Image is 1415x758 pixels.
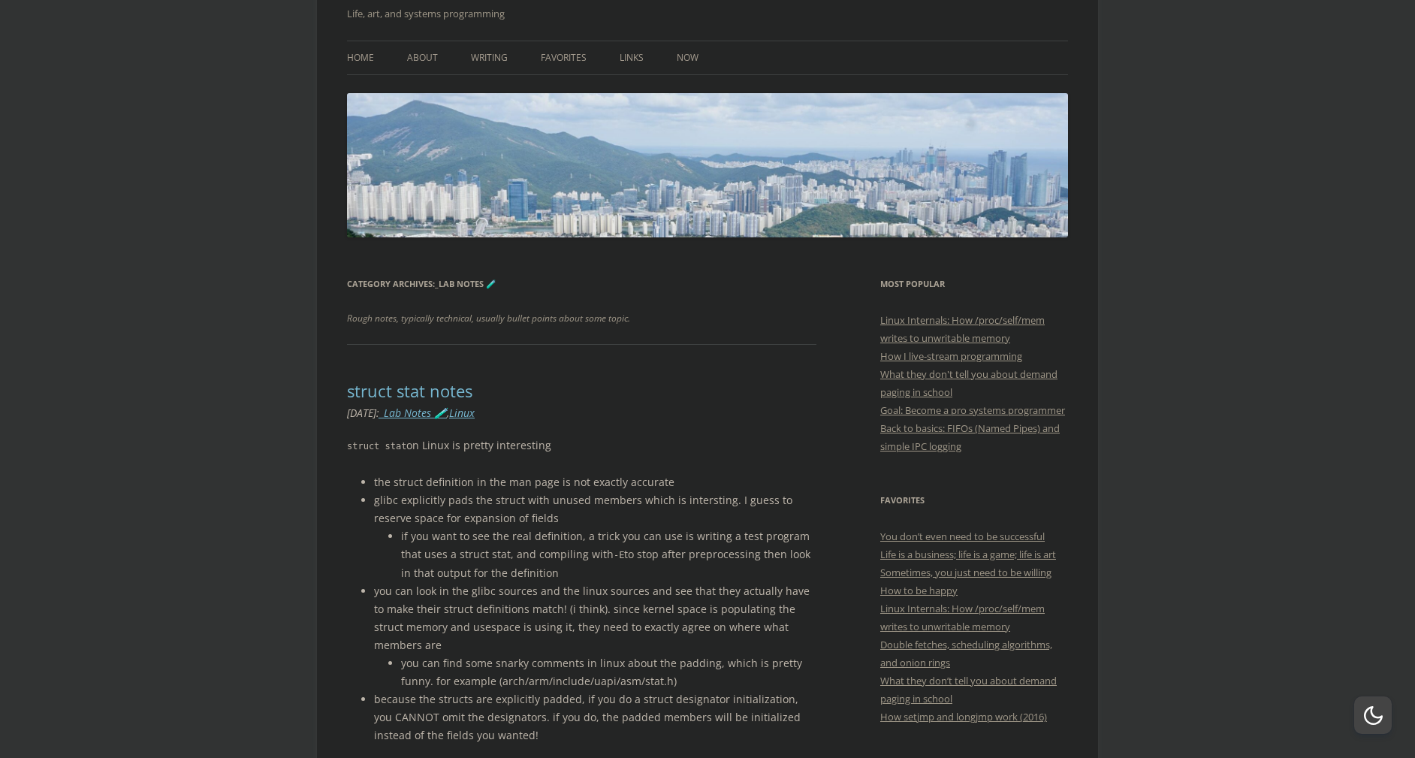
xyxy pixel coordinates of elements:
a: Back to basics: FIFOs (Named Pipes) and simple IPC logging [880,421,1060,453]
time: [DATE] [347,406,376,420]
a: How setjmp and longjmp work (2016) [880,710,1047,723]
li: glibc explicitly pads the struct with unused members which is intersting. I guess to reserve spac... [374,491,816,582]
h3: Most Popular [880,275,1068,293]
h1: Category Archives: [347,275,816,293]
a: Life is a business; life is a game; life is art [880,548,1056,561]
li: you can look in the glibc sources and the linux sources and see that they actually have to make t... [374,582,816,690]
h2: Life, art, and systems programming [347,5,1068,23]
i: : , [347,406,475,420]
li: if you want to see the real definition, a trick you can use is writing a test program that uses a... [401,527,816,582]
code: -E [614,550,624,560]
li: the struct definition in the man page is not exactly accurate [374,473,816,491]
a: _Lab Notes 🧪 [379,406,447,420]
a: Sometimes, you just need to be willing [880,566,1051,579]
a: About [407,41,438,74]
p: on Linux is pretty interesting [347,436,816,455]
a: You don’t even need to be successful [880,530,1045,543]
a: Writing [471,41,508,74]
a: What they don’t tell you about demand paging in school [880,674,1057,705]
a: Links [620,41,644,74]
code: struct stat [347,441,406,451]
em: Rough notes, typically technical, usually bullet points about some topic. [347,312,630,325]
a: Home [347,41,374,74]
a: struct stat notes [347,379,472,402]
a: Goal: Become a pro systems programmer [880,403,1065,417]
li: because the structs are explicitly padded, if you do a struct designator initialization, you CANN... [374,690,816,744]
a: Now [677,41,698,74]
h3: Favorites [880,491,1068,509]
a: What they don't tell you about demand paging in school [880,367,1057,399]
a: How I live-stream programming [880,349,1022,363]
span: _Lab Notes 🧪 [435,278,496,289]
li: you can find some snarky comments in linux about the padding, which is pretty funny. for example ... [401,654,816,690]
a: Linux Internals: How /proc/self/mem writes to unwritable memory [880,313,1045,345]
a: Double fetches, scheduling algorithms, and onion rings [880,638,1052,669]
a: Favorites [541,41,587,74]
a: How to be happy [880,584,958,597]
a: Linux Internals: How /proc/self/mem writes to unwritable memory [880,602,1045,633]
img: offlinemark [347,93,1068,237]
a: Linux [449,406,475,420]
